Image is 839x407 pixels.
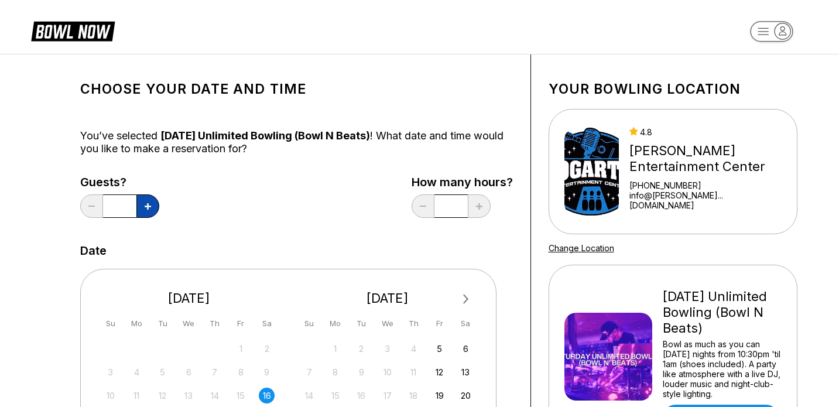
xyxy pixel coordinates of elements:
[102,316,118,331] div: Su
[181,316,197,331] div: We
[354,316,369,331] div: Tu
[549,81,797,97] h1: Your bowling location
[302,364,317,380] div: Not available Sunday, September 7th, 2025
[297,290,478,306] div: [DATE]
[302,388,317,403] div: Not available Sunday, September 14th, 2025
[327,388,343,403] div: Not available Monday, September 15th, 2025
[102,364,118,380] div: Not available Sunday, August 3rd, 2025
[160,129,370,142] span: [DATE] Unlimited Bowling (Bowl N Beats)
[432,388,447,403] div: Choose Friday, September 19th, 2025
[181,388,197,403] div: Not available Wednesday, August 13th, 2025
[354,388,369,403] div: Not available Tuesday, September 16th, 2025
[155,364,170,380] div: Not available Tuesday, August 5th, 2025
[80,244,107,257] label: Date
[302,316,317,331] div: Su
[379,388,395,403] div: Not available Wednesday, September 17th, 2025
[98,290,280,306] div: [DATE]
[181,364,197,380] div: Not available Wednesday, August 6th, 2025
[129,316,145,331] div: Mo
[259,388,275,403] div: Choose Saturday, August 16th, 2025
[629,190,782,210] a: info@[PERSON_NAME]...[DOMAIN_NAME]
[406,364,422,380] div: Not available Thursday, September 11th, 2025
[406,341,422,357] div: Not available Thursday, September 4th, 2025
[564,313,652,401] img: Saturday Unlimited Bowling (Bowl N Beats)
[233,341,249,357] div: Not available Friday, August 1st, 2025
[129,364,145,380] div: Not available Monday, August 4th, 2025
[432,364,447,380] div: Choose Friday, September 12th, 2025
[458,316,474,331] div: Sa
[379,316,395,331] div: We
[207,388,222,403] div: Not available Thursday, August 14th, 2025
[354,341,369,357] div: Not available Tuesday, September 2nd, 2025
[129,388,145,403] div: Not available Monday, August 11th, 2025
[233,364,249,380] div: Not available Friday, August 8th, 2025
[80,176,159,189] label: Guests?
[663,289,782,336] div: [DATE] Unlimited Bowling (Bowl N Beats)
[458,341,474,357] div: Choose Saturday, September 6th, 2025
[354,364,369,380] div: Not available Tuesday, September 9th, 2025
[102,388,118,403] div: Not available Sunday, August 10th, 2025
[327,341,343,357] div: Not available Monday, September 1st, 2025
[458,388,474,403] div: Choose Saturday, September 20th, 2025
[80,81,513,97] h1: Choose your Date and time
[207,316,222,331] div: Th
[379,364,395,380] div: Not available Wednesday, September 10th, 2025
[155,316,170,331] div: Tu
[629,143,782,175] div: [PERSON_NAME] Entertainment Center
[259,316,275,331] div: Sa
[432,316,447,331] div: Fr
[432,341,447,357] div: Choose Friday, September 5th, 2025
[564,128,619,216] img: Bogart's Entertainment Center
[406,388,422,403] div: Not available Thursday, September 18th, 2025
[406,316,422,331] div: Th
[233,388,249,403] div: Not available Friday, August 15th, 2025
[207,364,222,380] div: Not available Thursday, August 7th, 2025
[80,129,513,155] div: You’ve selected ! What date and time would you like to make a reservation for?
[412,176,513,189] label: How many hours?
[327,364,343,380] div: Not available Monday, September 8th, 2025
[663,339,782,399] div: Bowl as much as you can [DATE] nights from 10:30pm 'til 1am (shoes included). A party like atmosp...
[629,180,782,190] div: [PHONE_NUMBER]
[457,290,475,309] button: Next Month
[629,127,782,137] div: 4.8
[458,364,474,380] div: Choose Saturday, September 13th, 2025
[155,388,170,403] div: Not available Tuesday, August 12th, 2025
[233,316,249,331] div: Fr
[379,341,395,357] div: Not available Wednesday, September 3rd, 2025
[259,341,275,357] div: Not available Saturday, August 2nd, 2025
[259,364,275,380] div: Not available Saturday, August 9th, 2025
[549,243,614,253] a: Change Location
[327,316,343,331] div: Mo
